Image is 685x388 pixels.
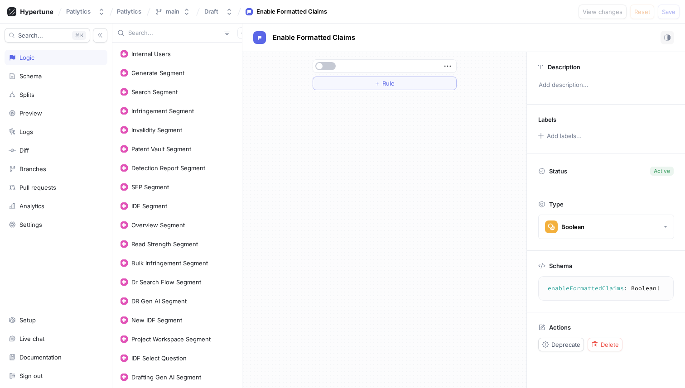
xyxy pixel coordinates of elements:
[131,107,194,115] div: Infringement Segment
[588,338,622,351] button: Delete
[538,215,674,239] button: Boolean
[549,262,572,269] p: Schema
[547,133,582,139] div: Add labels...
[131,50,171,57] div: Internal Users
[128,29,220,38] input: Search...
[131,202,167,210] div: IDF Segment
[634,9,650,14] span: Reset
[273,34,355,41] span: Enable Formatted Claims
[117,8,141,14] span: Patlytics
[549,165,567,177] p: Status
[166,8,179,15] div: main
[131,221,185,229] div: Overview Segment
[19,128,33,135] div: Logs
[19,202,44,210] div: Analytics
[19,335,44,342] div: Live chat
[63,4,109,19] button: Patlytics
[131,145,191,153] div: Patent Vault Segment
[19,147,29,154] div: Diff
[19,372,43,379] div: Sign out
[535,77,677,93] p: Add description...
[131,374,201,381] div: Drafting Gen AI Segment
[131,88,178,96] div: Search Segment
[18,33,43,38] span: Search...
[5,350,107,365] a: Documentation
[19,184,56,191] div: Pull requests
[551,342,580,347] span: Deprecate
[374,81,380,86] span: ＋
[131,278,201,286] div: Dr Search Flow Segment
[583,9,622,14] span: View changes
[151,4,194,19] button: main
[630,5,654,19] button: Reset
[561,223,584,231] div: Boolean
[19,354,62,361] div: Documentation
[549,201,564,208] p: Type
[131,354,187,362] div: IDF Select Question
[19,165,46,172] div: Branches
[579,5,627,19] button: View changes
[131,126,182,134] div: Invalidity Segment
[19,221,42,228] div: Settings
[131,69,184,77] div: Generate Segment
[538,338,584,351] button: Deprecate
[131,183,169,191] div: SEP Segment
[313,77,457,90] button: ＋Rule
[19,91,34,98] div: Splits
[658,5,680,19] button: Save
[66,8,91,15] div: Patlytics
[19,54,34,61] div: Logic
[548,63,580,71] p: Description
[204,8,218,15] div: Draft
[662,9,675,14] span: Save
[131,335,211,343] div: Project Workspace Segment
[19,110,42,117] div: Preview
[542,280,670,297] textarea: enableFormattedClaims: Boolean!
[549,324,571,331] p: Actions
[131,164,205,172] div: Detection Report Segment
[5,28,90,43] button: Search...K
[19,72,42,80] div: Schema
[256,7,327,16] div: Enable Formatted Claims
[654,167,670,175] div: Active
[538,116,556,123] p: Labels
[72,31,86,40] div: K
[131,316,182,324] div: New IDF Segment
[535,130,584,142] button: Add labels...
[131,297,187,305] div: DR Gen AI Segment
[601,342,619,347] span: Delete
[131,240,198,248] div: Read Strength Segment
[19,316,36,324] div: Setup
[131,259,208,267] div: Bulk Infringement Segment
[382,81,395,86] span: Rule
[201,4,236,19] button: Draft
